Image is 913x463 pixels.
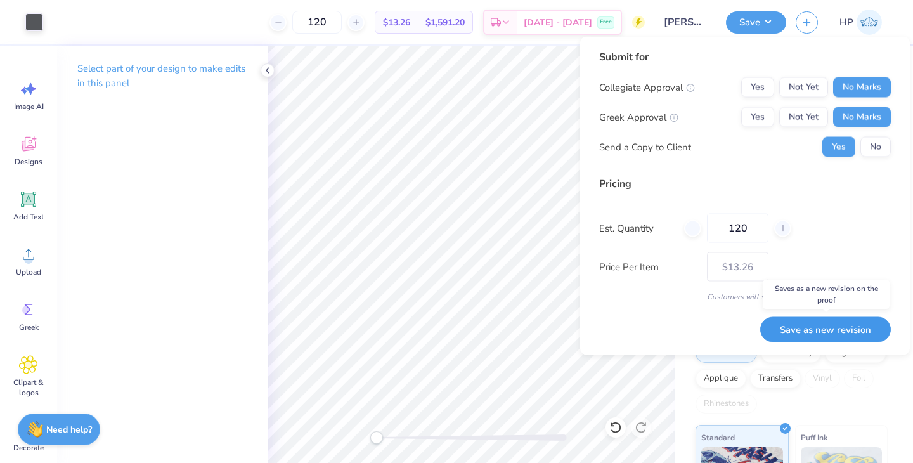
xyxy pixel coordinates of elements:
[696,395,757,414] div: Rhinestones
[599,140,691,154] div: Send a Copy to Client
[15,157,42,167] span: Designs
[292,11,342,34] input: – –
[46,424,92,436] strong: Need help?
[19,322,39,332] span: Greek
[16,267,41,277] span: Upload
[77,62,247,91] p: Select part of your design to make edits in this panel
[696,369,746,388] div: Applique
[707,214,768,243] input: – –
[779,77,828,98] button: Not Yet
[726,11,786,34] button: Save
[425,16,465,29] span: $1,591.20
[779,107,828,127] button: Not Yet
[383,16,410,29] span: $13.26
[599,80,695,95] div: Collegiate Approval
[741,107,774,127] button: Yes
[13,212,44,222] span: Add Text
[8,377,49,398] span: Clipart & logos
[839,15,853,30] span: HP
[801,431,827,444] span: Puff Ink
[600,18,612,27] span: Free
[833,107,891,127] button: No Marks
[13,443,44,453] span: Decorate
[599,221,675,235] label: Est. Quantity
[822,137,855,157] button: Yes
[844,369,874,388] div: Foil
[599,291,891,303] div: Customers will see this price on HQ.
[599,110,678,124] div: Greek Approval
[701,431,735,444] span: Standard
[760,316,891,342] button: Save as new revision
[857,10,882,35] img: Hannah Pettit
[654,10,716,35] input: Untitled Design
[805,369,840,388] div: Vinyl
[370,431,383,444] div: Accessibility label
[599,49,891,65] div: Submit for
[524,16,592,29] span: [DATE] - [DATE]
[763,280,890,309] div: Saves as a new revision on the proof
[834,10,888,35] a: HP
[750,369,801,388] div: Transfers
[14,101,44,112] span: Image AI
[860,137,891,157] button: No
[599,176,891,192] div: Pricing
[599,259,697,274] label: Price Per Item
[833,77,891,98] button: No Marks
[741,77,774,98] button: Yes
